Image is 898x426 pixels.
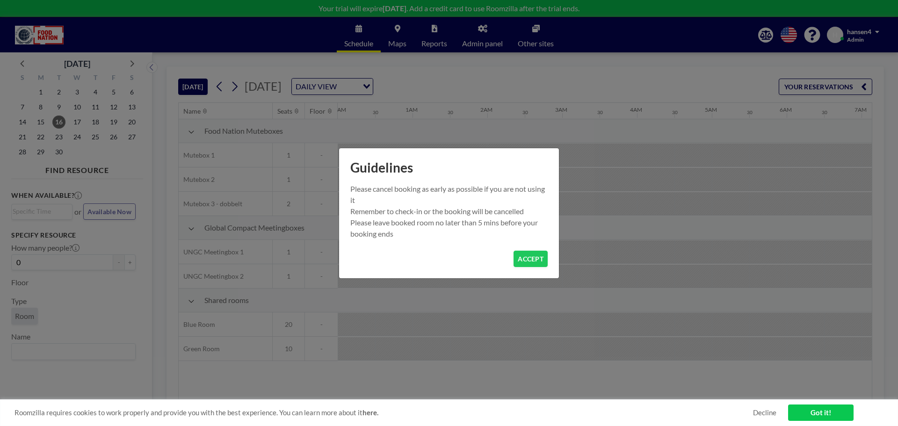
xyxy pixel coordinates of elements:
[14,408,753,417] span: Roomzilla requires cookies to work properly and provide you with the best experience. You can lea...
[350,217,548,239] p: Please leave booked room no later than 5 mins before your booking ends
[788,404,854,421] a: Got it!
[514,251,548,267] button: ACCEPT
[753,408,776,417] a: Decline
[350,183,548,206] p: Please cancel booking as early as possible if you are not using it
[350,206,548,217] p: Remember to check-in or the booking will be cancelled
[339,148,559,183] h1: Guidelines
[362,408,378,417] a: here.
